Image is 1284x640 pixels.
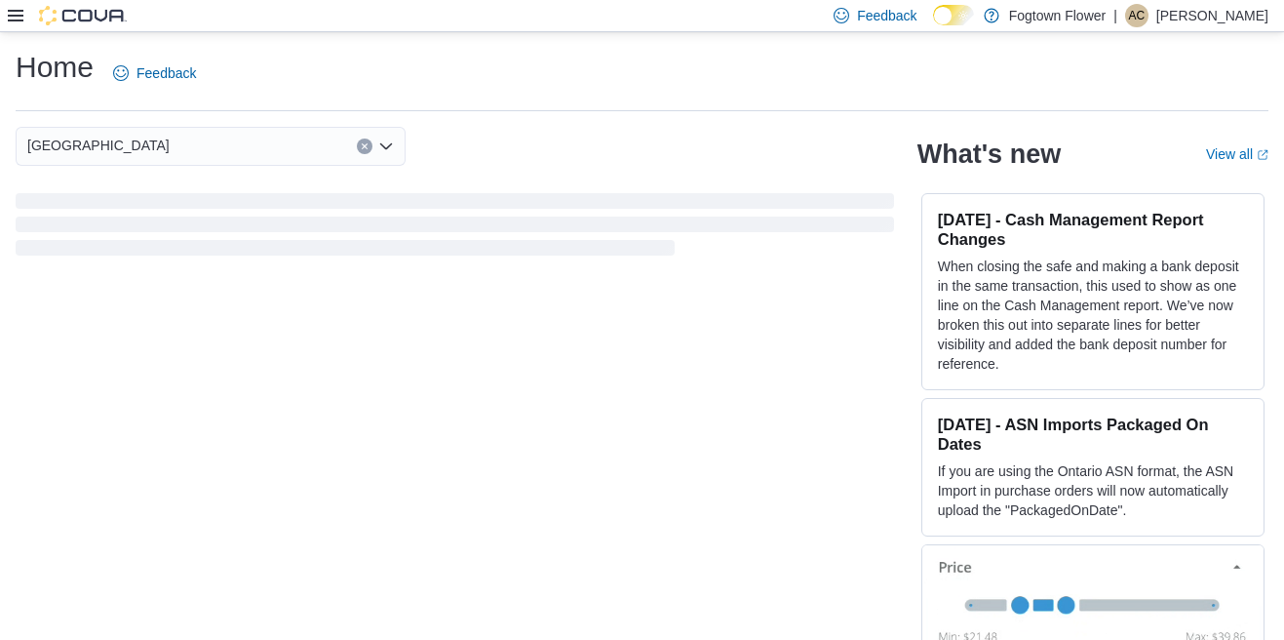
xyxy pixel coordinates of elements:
span: Loading [16,197,894,260]
p: When closing the safe and making a bank deposit in the same transaction, this used to show as one... [938,257,1248,374]
a: Feedback [105,54,204,93]
p: Fogtown Flower [1009,4,1107,27]
span: Feedback [857,6,916,25]
h2: What's new [917,139,1061,170]
p: If you are using the Ontario ASN format, the ASN Import in purchase orders will now automatically... [938,461,1248,520]
img: Cova [39,6,127,25]
button: Clear input [357,139,372,154]
h1: Home [16,48,94,87]
a: View allExternal link [1206,146,1268,162]
span: AC [1129,4,1146,27]
h3: [DATE] - Cash Management Report Changes [938,210,1248,249]
h3: [DATE] - ASN Imports Packaged On Dates [938,415,1248,454]
div: Alister Crichton [1125,4,1148,27]
svg: External link [1257,149,1268,161]
span: Feedback [136,63,196,83]
p: | [1113,4,1117,27]
p: [PERSON_NAME] [1156,4,1268,27]
input: Dark Mode [933,5,974,25]
span: [GEOGRAPHIC_DATA] [27,134,170,157]
span: Dark Mode [933,25,934,26]
button: Open list of options [378,139,394,154]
